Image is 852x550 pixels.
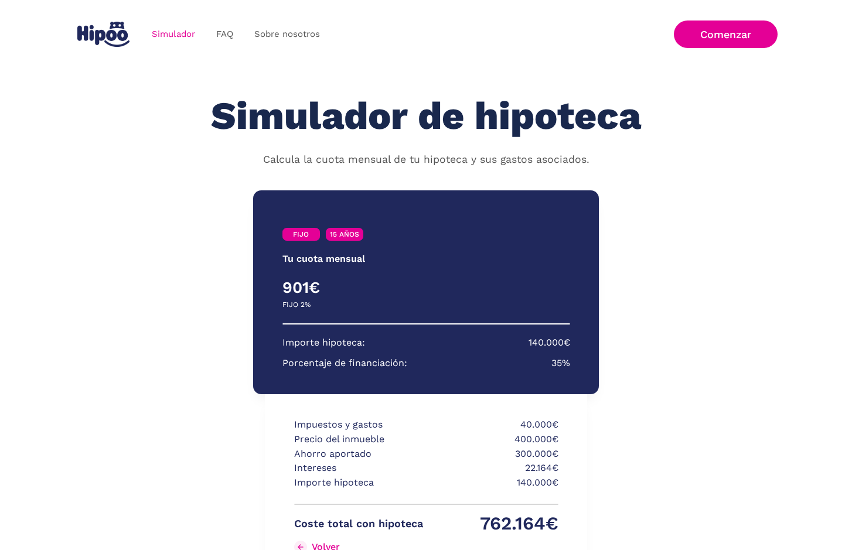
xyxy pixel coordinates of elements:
[282,298,311,312] p: FIJO 2%
[551,356,570,371] p: 35%
[430,418,558,432] p: 40.000€
[263,152,589,168] p: Calcula la cuota mensual de tu hipoteca y sus gastos asociados.
[141,23,206,46] a: Simulador
[674,21,778,48] a: Comenzar
[294,418,423,432] p: Impuestos y gastos
[294,432,423,447] p: Precio del inmueble
[211,95,641,138] h1: Simulador de hipoteca
[74,17,132,52] a: home
[430,517,558,531] p: 762.164€
[294,461,423,476] p: Intereses
[282,336,365,350] p: Importe hipoteca:
[430,432,558,447] p: 400.000€
[294,517,423,531] p: Coste total con hipoteca
[282,228,320,241] a: FIJO
[326,228,363,241] a: 15 AÑOS
[282,356,407,371] p: Porcentaje de financiación:
[294,476,423,490] p: Importe hipoteca
[294,447,423,462] p: Ahorro aportado
[244,23,330,46] a: Sobre nosotros
[430,461,558,476] p: 22.164€
[529,336,570,350] p: 140.000€
[206,23,244,46] a: FAQ
[430,447,558,462] p: 300.000€
[282,278,427,298] h4: 901€
[282,252,365,267] p: Tu cuota mensual
[430,476,558,490] p: 140.000€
